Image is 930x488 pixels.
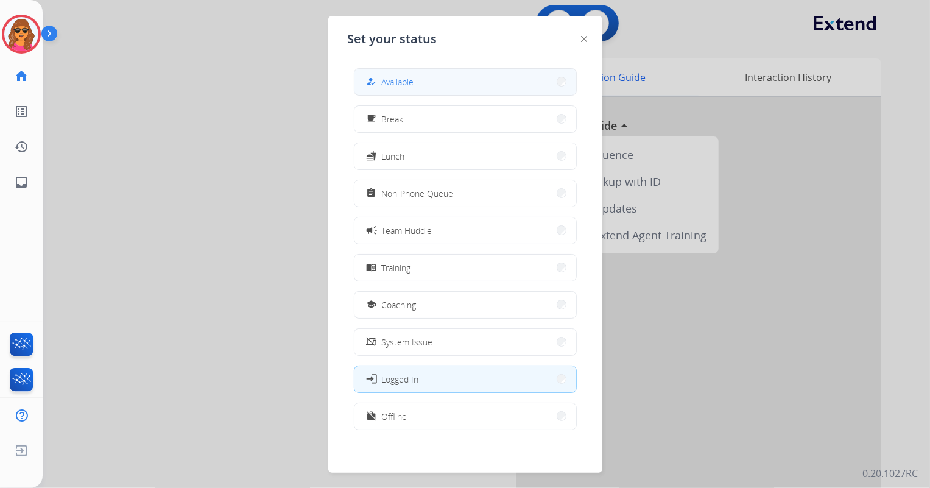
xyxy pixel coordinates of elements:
[354,143,576,169] button: Lunch
[354,180,576,207] button: Non-Phone Queue
[354,366,576,392] button: Logged In
[382,410,407,423] span: Offline
[382,187,454,200] span: Non-Phone Queue
[382,299,417,311] span: Coaching
[366,114,376,124] mat-icon: free_breakfast
[366,188,376,199] mat-icon: assignment
[14,104,29,119] mat-icon: list_alt
[354,69,576,95] button: Available
[382,150,405,163] span: Lunch
[382,336,433,348] span: System Issue
[354,217,576,244] button: Team Huddle
[354,106,576,132] button: Break
[382,261,411,274] span: Training
[382,113,404,126] span: Break
[354,255,576,281] button: Training
[348,30,437,48] span: Set your status
[382,373,419,386] span: Logged In
[366,300,376,310] mat-icon: school
[366,151,376,161] mat-icon: fastfood
[382,224,432,237] span: Team Huddle
[862,466,918,481] p: 0.20.1027RC
[14,69,29,83] mat-icon: home
[4,17,38,51] img: avatar
[365,224,377,236] mat-icon: campaign
[366,77,376,87] mat-icon: how_to_reg
[354,403,576,430] button: Offline
[581,36,587,42] img: close-button
[354,329,576,355] button: System Issue
[14,140,29,154] mat-icon: history
[366,337,376,347] mat-icon: phonelink_off
[354,292,576,318] button: Coaching
[366,263,376,273] mat-icon: menu_book
[365,373,377,385] mat-icon: login
[14,175,29,189] mat-icon: inbox
[382,76,414,88] span: Available
[366,411,376,422] mat-icon: work_off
